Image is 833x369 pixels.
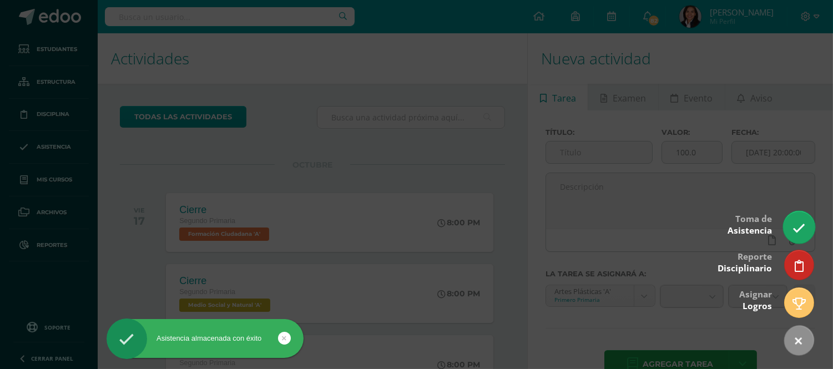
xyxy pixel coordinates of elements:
[743,300,772,312] span: Logros
[718,244,772,280] div: Reporte
[728,206,772,242] div: Toma de
[107,333,304,343] div: Asistencia almacenada con éxito
[728,225,772,236] span: Asistencia
[739,281,772,317] div: Asignar
[718,262,772,274] span: Disciplinario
